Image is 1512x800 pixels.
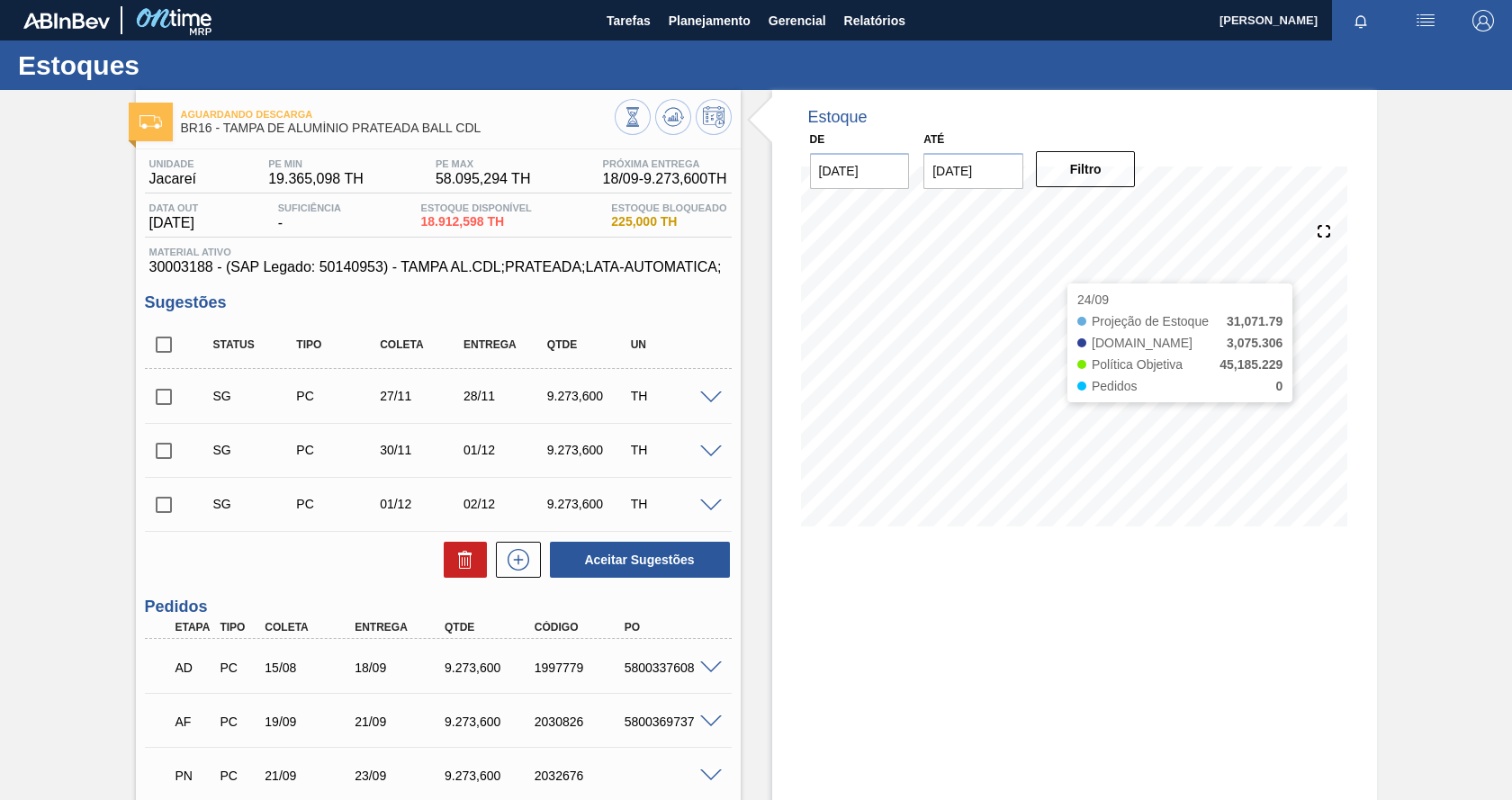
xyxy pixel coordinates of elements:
[171,648,217,688] div: Aguardando Descarga
[626,497,718,511] div: TH
[175,661,212,675] p: AD
[171,621,217,634] div: Etapa
[655,99,691,135] button: Atualizar Gráfico
[530,621,630,634] div: Código
[209,443,301,457] div: Sugestão Criada
[375,497,467,511] div: 01/12/2025
[209,389,301,403] div: Sugestão Criada
[626,338,718,351] div: UN
[421,202,532,213] span: Estoque Disponível
[215,715,261,729] div: Pedido de Compra
[844,10,905,31] span: Relatórios
[292,389,383,403] div: Pedido de Compra
[615,99,651,135] button: Visão Geral dos Estoques
[421,215,532,229] span: 18.912,598 TH
[620,715,720,729] div: 5800369737
[149,215,199,231] span: [DATE]
[149,202,199,213] span: Data out
[611,215,726,229] span: 225,000 TH
[278,202,341,213] span: Suficiência
[626,389,718,403] div: TH
[145,293,732,312] h3: Sugestões
[541,540,732,580] div: Aceitar Sugestões
[1415,10,1436,31] img: userActions
[769,10,826,31] span: Gerencial
[23,13,110,29] img: TNhmsLtSVTkK8tSr43FrP2fwEKptu5GPRR3wAAAABJRU5ErkJggg==
[209,497,301,511] div: Sugestão Criada
[543,443,634,457] div: 9.273,600
[550,542,730,578] button: Aceitar Sugestões
[350,661,450,675] div: 18/09/2025
[459,389,551,403] div: 28/11/2025
[149,171,196,187] span: Jacareí
[530,715,630,729] div: 2030826
[171,702,217,742] div: Aguardando Faturamento
[530,661,630,675] div: 1997779
[171,756,217,796] div: Pedido em Negociação
[181,121,615,135] span: BR16 - TAMPA DE ALUMÍNIO PRATEADA BALL CDL
[923,153,1023,189] input: dd/mm/yyyy
[149,259,727,275] span: 30003188 - (SAP Legado: 50140953) - TAMPA AL.CDL;PRATEADA;LATA-AUTOMATICA;
[175,715,212,729] p: AF
[543,497,634,511] div: 9.273,600
[607,10,651,31] span: Tarefas
[175,769,212,783] p: PN
[1472,10,1494,31] img: Logout
[530,769,630,783] div: 2032676
[139,115,162,129] img: Ícone
[603,171,727,187] span: 18/09 - 9.273,600 TH
[375,443,467,457] div: 30/11/2025
[543,389,634,403] div: 9.273,600
[696,99,732,135] button: Programar Estoque
[260,621,360,634] div: Coleta
[260,661,360,675] div: 15/08/2025
[375,338,467,351] div: Coleta
[626,443,718,457] div: TH
[209,338,301,351] div: Status
[1332,8,1390,33] button: Notificações
[543,338,634,351] div: Qtde
[487,542,541,578] div: Nova sugestão
[268,171,364,187] span: 19.365,098 TH
[620,621,720,634] div: PO
[292,443,383,457] div: Pedido de Compra
[620,661,720,675] div: 5800337608
[292,497,383,511] div: Pedido de Compra
[215,769,261,783] div: Pedido de Compra
[440,715,540,729] div: 9.273,600
[808,108,868,127] div: Estoque
[292,338,383,351] div: Tipo
[459,443,551,457] div: 01/12/2025
[459,338,551,351] div: Entrega
[149,158,196,169] span: Unidade
[215,621,261,634] div: Tipo
[375,389,467,403] div: 27/11/2025
[350,621,450,634] div: Entrega
[436,158,531,169] span: PE MAX
[440,621,540,634] div: Qtde
[350,715,450,729] div: 21/09/2025
[18,55,337,76] h1: Estoques
[149,247,727,257] span: Material ativo
[260,715,360,729] div: 19/09/2025
[810,133,825,146] label: De
[268,158,364,169] span: PE MIN
[260,769,360,783] div: 21/09/2025
[603,158,727,169] span: Próxima Entrega
[181,109,615,120] span: Aguardando Descarga
[436,171,531,187] span: 58.095,294 TH
[810,153,910,189] input: dd/mm/yyyy
[274,202,346,231] div: -
[611,202,726,213] span: Estoque Bloqueado
[440,661,540,675] div: 9.273,600
[145,598,732,616] h3: Pedidos
[669,10,751,31] span: Planejamento
[1036,151,1136,187] button: Filtro
[435,542,487,578] div: Excluir Sugestões
[350,769,450,783] div: 23/09/2025
[215,661,261,675] div: Pedido de Compra
[923,133,944,146] label: Até
[440,769,540,783] div: 9.273,600
[459,497,551,511] div: 02/12/2025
